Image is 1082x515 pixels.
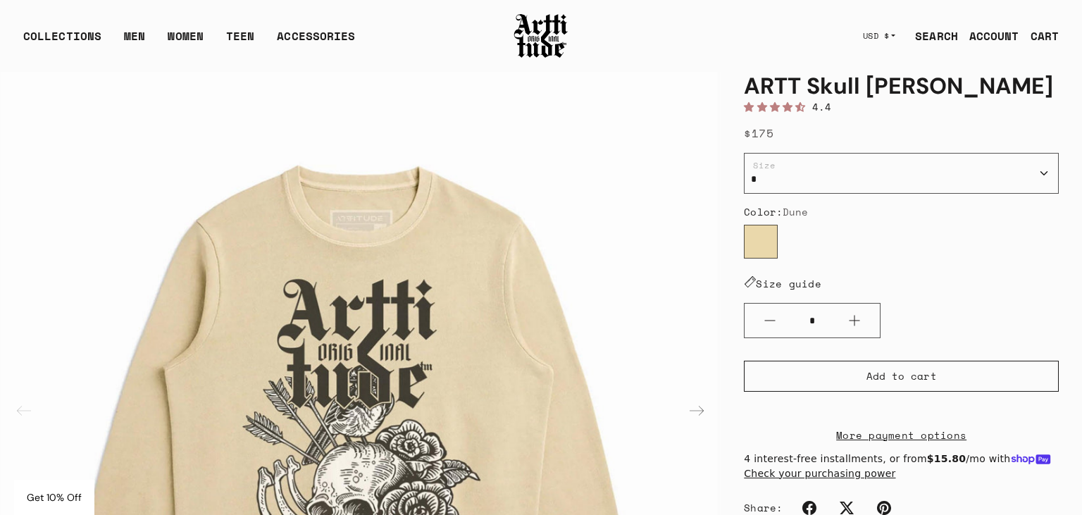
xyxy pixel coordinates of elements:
[745,304,795,337] button: Minus
[744,501,783,515] span: Share:
[829,304,880,337] button: Plus
[513,12,569,60] img: Arttitude
[168,27,204,56] a: WOMEN
[23,27,101,56] div: COLLECTIONS
[744,72,1059,100] h1: ARTT Skull [PERSON_NAME]
[27,491,82,504] span: Get 10% Off
[958,22,1019,50] a: ACCOUNT
[744,427,1059,443] a: More payment options
[904,22,958,50] a: SEARCH
[12,27,366,56] ul: Main navigation
[1031,27,1059,44] div: CART
[1019,22,1059,50] a: Open cart
[795,308,829,334] input: Quantity
[124,27,145,56] a: MEN
[854,20,904,51] button: USD $
[680,394,714,428] div: Next slide
[866,369,937,383] span: Add to cart
[744,276,821,291] a: Size guide
[277,27,355,56] div: ACCESSORIES
[744,225,778,259] label: Dune
[783,204,808,219] span: Dune
[863,30,890,42] span: USD $
[812,99,832,114] span: 4.4
[744,125,773,142] span: $175
[744,205,1059,219] div: Color:
[226,27,254,56] a: TEEN
[744,99,812,114] span: 4.38 stars
[744,361,1059,392] button: Add to cart
[14,480,94,515] div: Get 10% Off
